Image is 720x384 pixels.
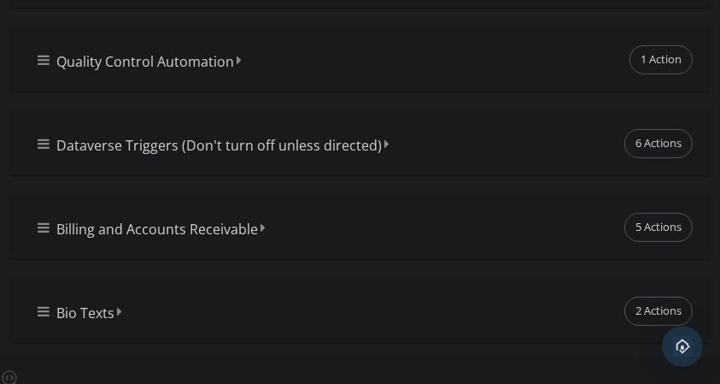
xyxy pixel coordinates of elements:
[625,214,692,241] span: 5 Actions
[625,298,692,325] span: 2 Actions
[625,130,692,157] span: 6 Actions
[56,219,258,239] span: Billing and Accounts Receivable
[662,326,703,367] div: Open Intercom Messenger
[56,303,114,323] span: Bio Texts
[56,135,382,156] span: Dataverse Triggers (Don't turn off unless directed)
[630,46,692,74] span: 1 Action
[56,51,234,72] span: Quality Control Automation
